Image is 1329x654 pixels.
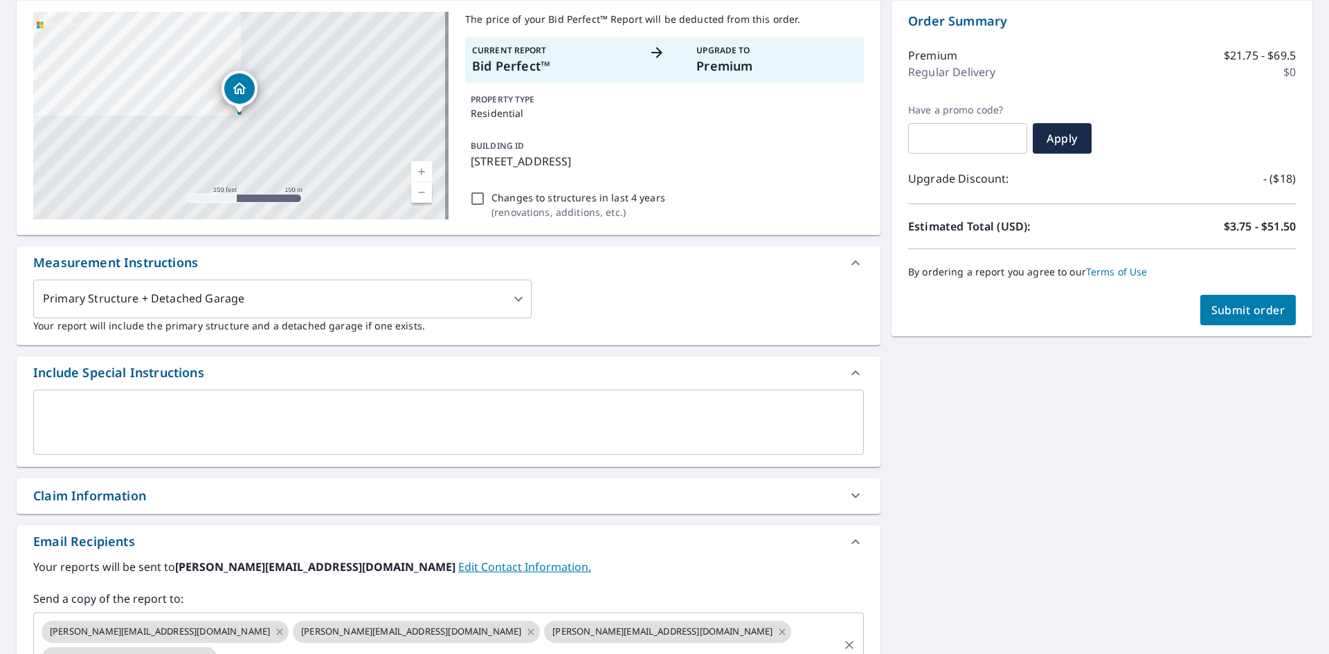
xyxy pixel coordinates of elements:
[908,218,1102,235] p: Estimated Total (USD):
[17,525,880,558] div: Email Recipients
[544,621,791,643] div: [PERSON_NAME][EMAIL_ADDRESS][DOMAIN_NAME]
[42,625,278,638] span: [PERSON_NAME][EMAIL_ADDRESS][DOMAIN_NAME]
[33,590,864,607] label: Send a copy of the report to:
[544,625,781,638] span: [PERSON_NAME][EMAIL_ADDRESS][DOMAIN_NAME]
[491,205,665,219] p: ( renovations, additions, etc. )
[33,363,204,382] div: Include Special Instructions
[696,44,857,57] p: Upgrade To
[17,478,880,514] div: Claim Information
[908,12,1296,30] p: Order Summary
[33,280,532,318] div: Primary Structure + Detached Garage
[33,318,864,333] p: Your report will include the primary structure and a detached garage if one exists.
[1283,64,1296,80] p: $0
[411,161,432,182] a: Current Level 17, Zoom In
[908,170,1102,187] p: Upgrade Discount:
[1086,265,1148,278] a: Terms of Use
[17,356,880,390] div: Include Special Instructions
[33,487,146,505] div: Claim Information
[472,44,633,57] p: Current Report
[458,559,591,574] a: EditContactInfo
[293,621,540,643] div: [PERSON_NAME][EMAIL_ADDRESS][DOMAIN_NAME]
[1224,47,1296,64] p: $21.75 - $69.5
[1263,170,1296,187] p: - ($18)
[33,253,198,272] div: Measurement Instructions
[42,621,289,643] div: [PERSON_NAME][EMAIL_ADDRESS][DOMAIN_NAME]
[1033,123,1092,154] button: Apply
[1044,131,1081,146] span: Apply
[472,57,633,75] p: Bid Perfect™
[221,71,257,113] div: Dropped pin, building 1, Residential property, 1741 NW 40th St Miami, FL 33142
[17,246,880,280] div: Measurement Instructions
[175,559,458,574] b: [PERSON_NAME][EMAIL_ADDRESS][DOMAIN_NAME]
[471,140,524,152] p: BUILDING ID
[411,182,432,203] a: Current Level 17, Zoom Out
[908,64,995,80] p: Regular Delivery
[1224,218,1296,235] p: $3.75 - $51.50
[908,104,1027,116] label: Have a promo code?
[491,190,665,205] p: Changes to structures in last 4 years
[33,558,864,575] label: Your reports will be sent to
[1211,302,1285,318] span: Submit order
[293,625,530,638] span: [PERSON_NAME][EMAIL_ADDRESS][DOMAIN_NAME]
[1200,295,1296,325] button: Submit order
[471,153,858,170] p: [STREET_ADDRESS]
[471,106,858,120] p: Residential
[471,93,858,106] p: PROPERTY TYPE
[465,12,864,26] p: The price of your Bid Perfect™ Report will be deducted from this order.
[33,532,135,551] div: Email Recipients
[908,47,957,64] p: Premium
[696,57,857,75] p: Premium
[908,266,1296,278] p: By ordering a report you agree to our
